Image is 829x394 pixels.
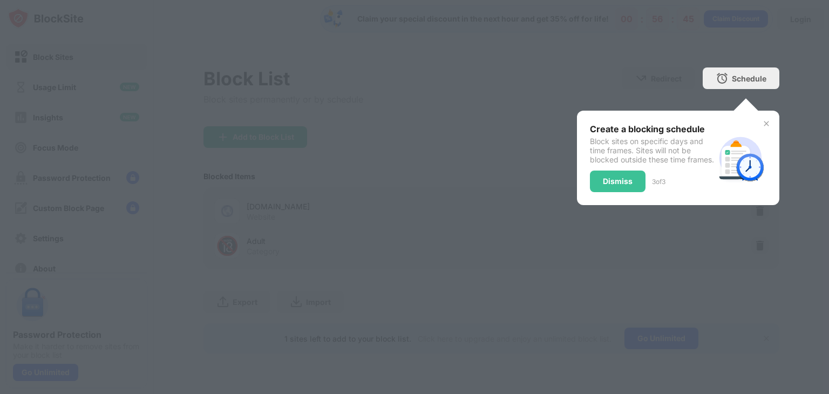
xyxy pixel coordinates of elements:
[762,119,771,128] img: x-button.svg
[603,177,633,186] div: Dismiss
[652,178,665,186] div: 3 of 3
[590,124,715,134] div: Create a blocking schedule
[715,132,766,184] img: schedule.svg
[590,137,715,164] div: Block sites on specific days and time frames. Sites will not be blocked outside these time frames.
[732,74,766,83] div: Schedule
